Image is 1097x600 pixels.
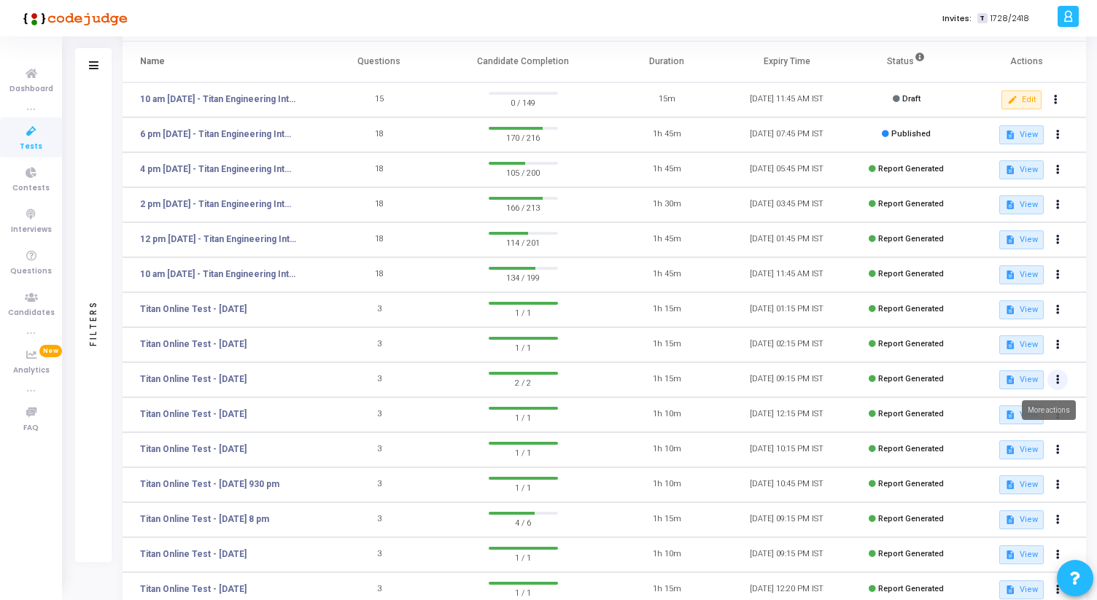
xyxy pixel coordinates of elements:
[87,243,100,403] div: Filters
[878,514,944,523] span: Report Generated
[319,222,439,257] td: 18
[726,42,846,82] th: Expiry Time
[878,304,944,313] span: Report Generated
[726,397,846,432] td: [DATE] 12:15 PM IST
[942,12,972,25] label: Invites:
[726,152,846,187] td: [DATE] 05:45 PM IST
[999,335,1044,354] button: View
[1005,515,1015,525] mat-icon: description
[607,222,726,257] td: 1h 45m
[607,257,726,292] td: 1h 45m
[11,224,52,236] span: Interviews
[140,548,247,561] a: Titan Online Test - [DATE]
[999,405,1044,424] button: View
[607,537,726,572] td: 1h 10m
[489,305,558,319] span: 1 / 1
[319,117,439,152] td: 18
[140,233,297,246] a: 12 pm [DATE] - Titan Engineering Intern 2026
[726,327,846,362] td: [DATE] 02:15 PM IST
[1005,445,1015,455] mat-icon: description
[319,187,439,222] td: 18
[319,467,439,502] td: 3
[1005,200,1015,210] mat-icon: description
[140,373,247,386] a: Titan Online Test - [DATE]
[726,537,846,572] td: [DATE] 09:15 PM IST
[140,443,247,456] a: Titan Online Test - [DATE]
[9,83,53,96] span: Dashboard
[878,409,944,418] span: Report Generated
[878,234,944,243] span: Report Generated
[1005,550,1015,560] mat-icon: description
[489,410,558,424] span: 1 / 1
[319,537,439,572] td: 3
[607,327,726,362] td: 1h 15m
[607,362,726,397] td: 1h 15m
[878,339,944,348] span: Report Generated
[726,432,846,467] td: [DATE] 10:15 PM IST
[726,82,846,117] td: [DATE] 11:45 AM IST
[1005,375,1015,385] mat-icon: description
[902,94,920,104] span: Draft
[140,478,279,491] a: Titan Online Test - [DATE] 930 pm
[878,269,944,278] span: Report Generated
[319,327,439,362] td: 3
[999,475,1044,494] button: View
[999,510,1044,529] button: View
[319,152,439,187] td: 18
[319,432,439,467] td: 3
[319,42,439,82] th: Questions
[999,265,1044,284] button: View
[1005,305,1015,315] mat-icon: description
[489,165,558,179] span: 105 / 200
[726,187,846,222] td: [DATE] 03:45 PM IST
[140,513,269,526] a: Titan Online Test - [DATE] 8 pm
[607,397,726,432] td: 1h 10m
[607,467,726,502] td: 1h 10m
[607,292,726,327] td: 1h 15m
[489,585,558,599] span: 1 / 1
[607,117,726,152] td: 1h 45m
[607,432,726,467] td: 1h 10m
[489,445,558,459] span: 1 / 1
[140,163,297,176] a: 4 pm [DATE] - Titan Engineering Intern 2026
[999,230,1044,249] button: View
[1005,480,1015,490] mat-icon: description
[319,82,439,117] td: 15
[878,584,944,593] span: Report Generated
[1005,235,1015,245] mat-icon: description
[999,160,1044,179] button: View
[140,268,297,281] a: 10 am [DATE] - Titan Engineering Intern 2026
[878,199,944,209] span: Report Generated
[489,375,558,389] span: 2 / 2
[489,130,558,144] span: 170 / 216
[1022,400,1076,420] div: More actions
[39,345,62,357] span: New
[319,292,439,327] td: 3
[140,583,247,596] a: Titan Online Test - [DATE]
[140,408,247,421] a: Titan Online Test - [DATE]
[847,42,966,82] th: Status
[999,195,1044,214] button: View
[878,479,944,488] span: Report Generated
[140,338,247,351] a: Titan Online Test - [DATE]
[726,222,846,257] td: [DATE] 01:45 PM IST
[999,370,1044,389] button: View
[999,545,1044,564] button: View
[999,440,1044,459] button: View
[991,12,1029,25] span: 1728/2418
[1005,130,1015,140] mat-icon: description
[977,13,987,24] span: T
[999,300,1044,319] button: View
[489,340,558,354] span: 1 / 1
[607,42,726,82] th: Duration
[439,42,607,82] th: Candidate Completion
[489,480,558,494] span: 1 / 1
[878,549,944,558] span: Report Generated
[18,4,128,33] img: logo
[1005,270,1015,280] mat-icon: description
[607,82,726,117] td: 15m
[123,42,319,82] th: Name
[726,467,846,502] td: [DATE] 10:45 PM IST
[12,182,50,195] span: Contests
[140,93,297,106] a: 10 am [DATE] - Titan Engineering Intern 2026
